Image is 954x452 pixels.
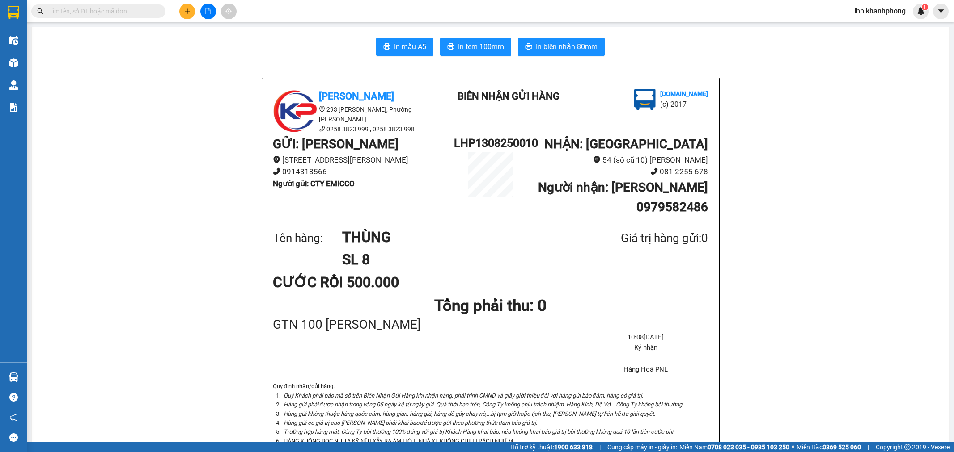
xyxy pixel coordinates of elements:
[923,4,926,10] span: 1
[538,180,708,214] b: Người nhận : [PERSON_NAME] 0979582486
[394,41,426,52] span: In mẫu A5
[179,4,195,19] button: plus
[650,167,658,175] span: phone
[282,437,708,446] li: HÀNG KHÔNG BỌC NHỰA KỸ NẾU XẢY RA ẨM ƯỚT, NHÀ XE KHÔNG CHỊU TRÁCH NHIỆM.
[273,179,355,188] b: Người gửi : CTY EMICCO
[342,226,577,248] h1: THÙNG
[458,41,504,52] span: In tem 100mm
[9,103,18,112] img: solution-icon
[823,444,861,451] strong: 0369 525 060
[221,4,237,19] button: aim
[9,393,18,402] span: question-circle
[454,134,526,152] h1: LHP1308250010
[376,38,433,56] button: printerIn mẫu A5
[273,229,343,247] div: Tên hàng:
[284,392,643,399] i: Quý Khách phải báo mã số trên Biên Nhận Gửi Hàng khi nhận hàng, phải trình CMND và giấy giới thiệ...
[9,58,18,67] img: warehouse-icon
[273,167,280,175] span: phone
[708,444,789,451] strong: 0708 023 035 - 0935 103 250
[660,99,708,110] li: (c) 2017
[273,124,434,134] li: 0258 3823 999 , 0258 3823 998
[9,36,18,45] img: warehouse-icon
[458,91,560,102] b: BIÊN NHẬN GỬI HÀNG
[9,80,18,90] img: warehouse-icon
[847,5,913,17] span: lhp.khanhphong
[284,419,538,426] i: Hàng gửi có giá trị cao [PERSON_NAME] phải khai báo để được gửi theo phương thức đảm bảo giá trị.
[284,401,683,408] i: Hàng gửi phải được nhận trong vòng 05 ngày kể từ ngày gửi. Quá thời hạn trên, Công Ty không chịu ...
[273,156,280,163] span: environment
[447,43,454,51] span: printer
[518,38,605,56] button: printerIn biên nhận 80mm
[9,433,18,442] span: message
[319,106,325,112] span: environment
[797,442,861,452] span: Miền Bắc
[937,7,945,15] span: caret-down
[599,442,601,452] span: |
[792,445,794,449] span: ⚪️
[273,318,708,332] div: GTN 100 [PERSON_NAME]
[933,4,949,19] button: caret-down
[184,8,191,14] span: plus
[922,4,928,10] sup: 1
[225,8,232,14] span: aim
[273,293,708,318] h1: Tổng phải thu: 0
[544,137,708,151] b: NHẬN : [GEOGRAPHIC_DATA]
[273,89,318,134] img: logo.jpg
[634,89,656,110] img: logo.jpg
[273,105,434,124] li: 293 [PERSON_NAME], Phường [PERSON_NAME]
[607,442,677,452] span: Cung cấp máy in - giấy in:
[583,343,708,353] li: Ký nhận
[554,444,593,451] strong: 1900 633 818
[342,248,577,271] h1: SL 8
[200,4,216,19] button: file-add
[273,271,416,293] div: CƯỚC RỒI 500.000
[8,6,19,19] img: logo-vxr
[49,6,155,16] input: Tìm tên, số ĐT hoặc mã đơn
[868,442,869,452] span: |
[319,126,325,132] span: phone
[679,442,789,452] span: Miền Nam
[904,444,911,450] span: copyright
[383,43,390,51] span: printer
[593,156,601,163] span: environment
[577,229,708,247] div: Giá trị hàng gửi: 0
[37,8,43,14] span: search
[583,364,708,375] li: Hàng Hoá PNL
[273,154,454,166] li: [STREET_ADDRESS][PERSON_NAME]
[9,413,18,422] span: notification
[284,428,674,435] i: Trường hợp hàng mất, Công Ty bồi thường 100% đúng với giá trị Khách Hàng khai báo, nếu không khai...
[440,38,511,56] button: printerIn tem 100mm
[9,372,18,382] img: warehouse-icon
[319,91,394,102] b: [PERSON_NAME]
[527,154,708,166] li: 54 (số cũ 10) [PERSON_NAME]
[525,43,532,51] span: printer
[583,332,708,343] li: 10:08[DATE]
[284,410,655,417] i: Hàng gửi không thuộc hàng quốc cấm, hàng gian, hàng giả, hàng dễ gây cháy nổ,...bị tạm giữ hoặc t...
[527,166,708,178] li: 081 2255 678
[273,166,454,178] li: 0914318566
[660,90,708,97] b: [DOMAIN_NAME]
[510,442,593,452] span: Hỗ trợ kỹ thuật:
[273,137,399,151] b: GỬI : [PERSON_NAME]
[536,41,598,52] span: In biên nhận 80mm
[917,7,925,15] img: icon-new-feature
[205,8,211,14] span: file-add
